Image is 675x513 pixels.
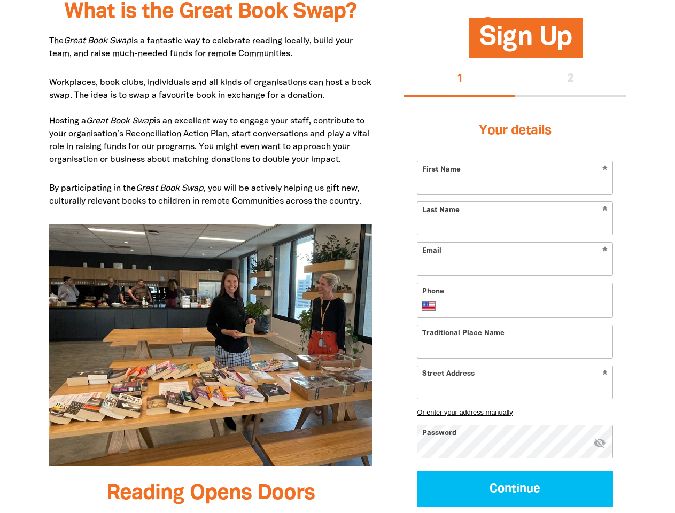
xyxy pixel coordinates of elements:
[49,35,373,60] p: The is a fantastic way to celebrate reading locally, build your team, and raise much-needed funds...
[106,484,315,503] span: Reading Opens Doors
[49,76,373,166] p: Workplaces, book clubs, individuals and all kinds of organisations can host a book swap. The idea...
[64,2,356,22] span: What is the Great Book Swap?
[49,182,373,208] p: By participating in the , you will be actively helping us gift new, culturally relevant books to ...
[417,408,613,416] button: Or enter your address manually
[64,37,131,45] em: Great Book Swap
[417,110,613,152] h3: Your details
[593,436,606,450] button: visibility_off
[593,436,606,449] i: Hide password
[136,185,204,192] em: Great Book Swap
[417,471,613,507] button: Continue
[404,63,515,97] button: Stage 1
[479,26,572,58] span: Sign Up
[86,118,154,125] em: Great Book Swap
